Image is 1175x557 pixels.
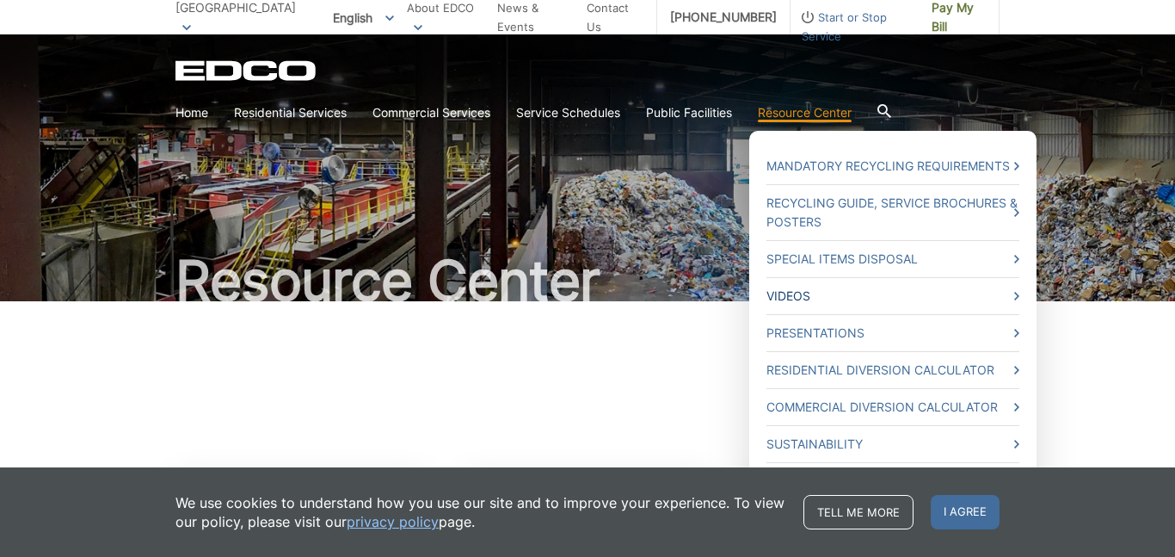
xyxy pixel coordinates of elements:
a: Home [175,103,208,122]
a: privacy policy [347,512,439,531]
a: Mandatory Recycling Requirements [766,157,1019,176]
a: Commercial Diversion Calculator [766,398,1019,417]
p: We use cookies to understand how you use our site and to improve your experience. To view our pol... [175,493,786,531]
span: English [320,3,407,32]
h1: Resource Center [175,253,1000,308]
a: Presentations [766,324,1019,343]
a: Videos [766,287,1019,306]
a: EDCD logo. Return to the homepage. [175,60,318,81]
a: Commercial Services [372,103,490,122]
a: Special Items Disposal [766,250,1019,269]
a: Tell me more [803,495,914,529]
a: Service Schedules [516,103,620,122]
a: Public Facilities [646,103,732,122]
a: Resource Center [758,103,852,122]
a: Sustainability [766,435,1019,454]
a: Recycling Guide, Service Brochures & Posters [766,194,1019,232]
a: Residential Diversion Calculator [766,361,1019,380]
a: Residential Services [234,103,347,122]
